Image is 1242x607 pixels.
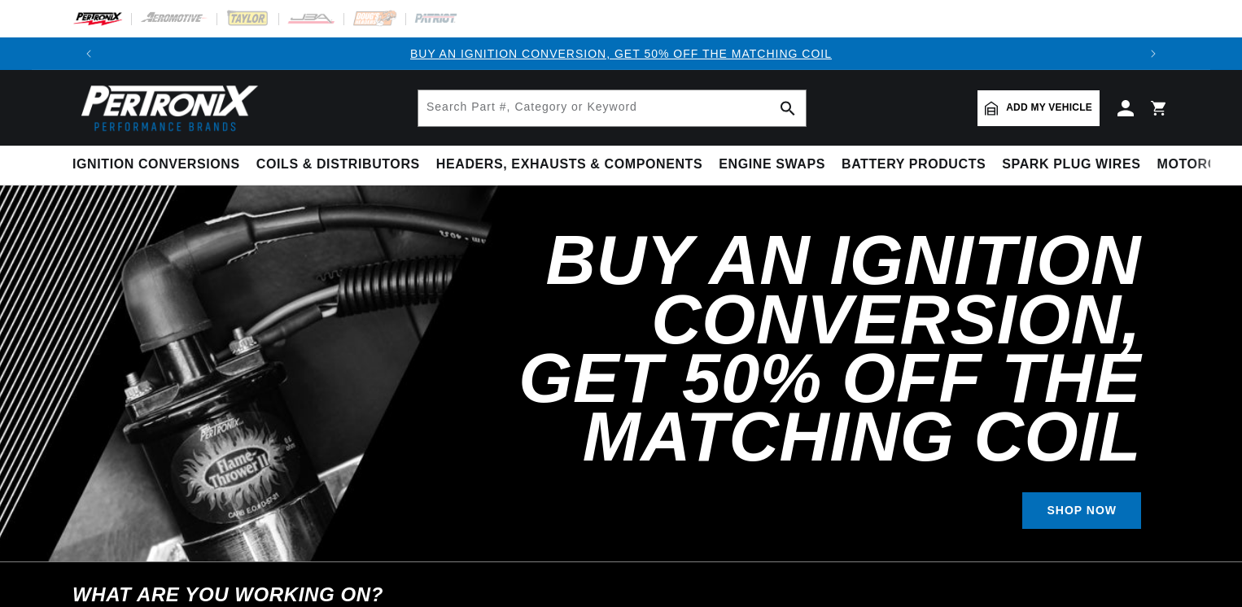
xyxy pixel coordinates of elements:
[445,231,1141,466] h2: Buy an Ignition Conversion, Get 50% off the Matching Coil
[72,156,240,173] span: Ignition Conversions
[977,90,1100,126] a: Add my vehicle
[842,156,986,173] span: Battery Products
[418,90,806,126] input: Search Part #, Category or Keyword
[1022,492,1141,529] a: SHOP NOW
[1137,37,1170,70] button: Translation missing: en.sections.announcements.next_announcement
[32,37,1210,70] slideshow-component: Translation missing: en.sections.announcements.announcement_bar
[711,146,833,184] summary: Engine Swaps
[105,45,1137,63] div: 1 of 3
[833,146,994,184] summary: Battery Products
[994,146,1148,184] summary: Spark Plug Wires
[72,37,105,70] button: Translation missing: en.sections.announcements.previous_announcement
[428,146,711,184] summary: Headers, Exhausts & Components
[248,146,428,184] summary: Coils & Distributors
[1006,100,1092,116] span: Add my vehicle
[1002,156,1140,173] span: Spark Plug Wires
[436,156,702,173] span: Headers, Exhausts & Components
[72,80,260,136] img: Pertronix
[256,156,420,173] span: Coils & Distributors
[105,45,1137,63] div: Announcement
[770,90,806,126] button: search button
[72,146,248,184] summary: Ignition Conversions
[719,156,825,173] span: Engine Swaps
[410,47,832,60] a: BUY AN IGNITION CONVERSION, GET 50% OFF THE MATCHING COIL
